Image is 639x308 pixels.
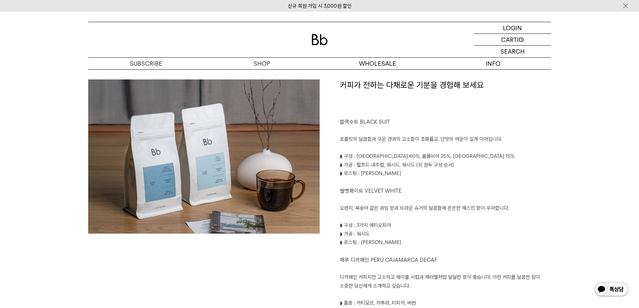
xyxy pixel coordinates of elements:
a: CART (0) [474,34,551,46]
img: 로고 [312,34,328,45]
p: ◗ 구성 : [GEOGRAPHIC_DATA] 60%, 콜롬비아 25%, [GEOGRAPHIC_DATA] 15% [340,152,551,161]
p: ◗ 로스팅 : [PERSON_NAME] [340,238,551,247]
p: ◗ 가공 : 펄프드 내추럴, 워시드, 워시드 (위 원두 구성 순서) [340,161,551,170]
span: 벨벳화이트 VELVET WHITE [340,188,402,194]
h1: 커피가 전하는 다채로운 기분을 경험해 보세요 [340,79,551,118]
span: 블랙수트 BLACK SUIT [340,119,390,125]
p: CART [501,34,517,45]
a: SUBSCRIBE [88,58,204,69]
p: 오렌지, 복숭아 같은 과일 향과 브라운 슈거의 달콤함에 은은한 재스민 향이 우아합니다. [340,204,551,213]
p: SEARCH [500,46,525,57]
p: ◗ 로스팅 : [PERSON_NAME] [340,169,551,178]
p: ◗ 구성 : 3가지 에티오피아 [340,221,551,230]
a: LOGIN [474,22,551,34]
p: (0) [517,34,524,45]
img: 4872712cd8880b640f3845e66cbe2e6f_171806.jpg [88,79,320,264]
p: 디카페인 커피지만 고소하고 메이플 시럽과 캐러멜처럼 달달한 향이 좋습니다. 이런 커피를 달콤한 잠이 소중한 당신에게 소개하고 싶습니다. [340,273,551,290]
a: 신규 회원 가입 시 3,000원 할인 [288,3,352,9]
a: SHOP [204,58,320,69]
p: LOGIN [503,22,522,34]
p: 초콜릿의 달콤함과 구운 견과의 고소함이 조화롭고, 단맛의 여운이 길게 이어집니다. [340,135,551,144]
p: ◗ 가공 : 워시드 [340,230,551,239]
p: INFO [435,58,551,69]
span: 페루 디카페인 PERU CAJAMARCA DECAF [340,257,437,263]
p: ◗ 품종 : 카티모르, 카투라, 티피카, 버번 [340,299,551,308]
p: WHOLESALE [320,58,435,69]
